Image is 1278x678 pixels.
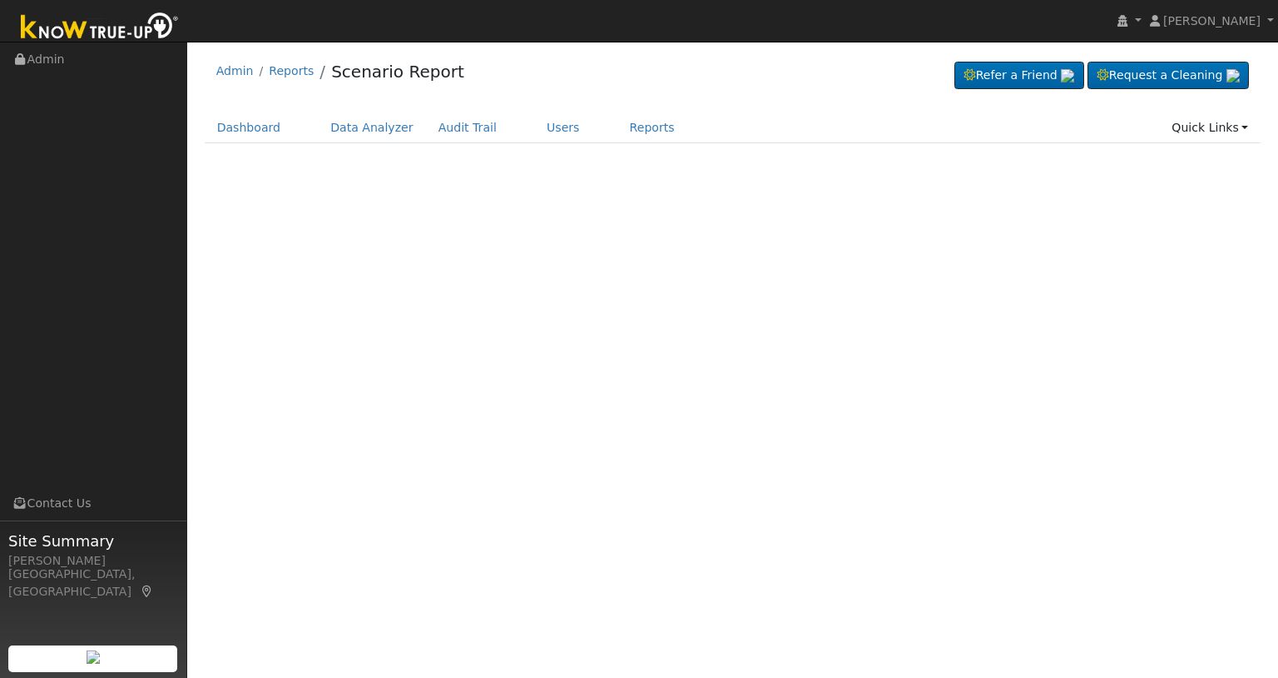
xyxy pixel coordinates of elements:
[426,112,509,143] a: Audit Trail
[8,552,178,570] div: [PERSON_NAME]
[1061,69,1074,82] img: retrieve
[1163,14,1261,27] span: [PERSON_NAME]
[8,566,178,601] div: [GEOGRAPHIC_DATA], [GEOGRAPHIC_DATA]
[331,62,464,82] a: Scenario Report
[318,112,426,143] a: Data Analyzer
[617,112,687,143] a: Reports
[205,112,294,143] a: Dashboard
[216,64,254,77] a: Admin
[1087,62,1249,90] a: Request a Cleaning
[1226,69,1240,82] img: retrieve
[8,530,178,552] span: Site Summary
[12,9,187,47] img: Know True-Up
[269,64,314,77] a: Reports
[1159,112,1261,143] a: Quick Links
[140,585,155,598] a: Map
[87,651,100,664] img: retrieve
[954,62,1084,90] a: Refer a Friend
[534,112,592,143] a: Users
